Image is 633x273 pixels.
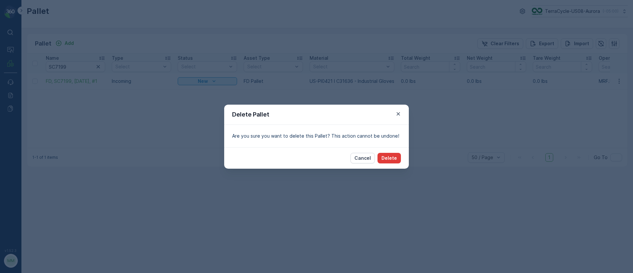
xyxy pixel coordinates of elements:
[350,153,375,163] button: Cancel
[232,133,401,139] p: Are you sure you want to delete this Pallet? This action cannot be undone!
[354,155,371,161] p: Cancel
[381,155,397,161] p: Delete
[377,153,401,163] button: Delete
[232,110,269,119] p: Delete Pallet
